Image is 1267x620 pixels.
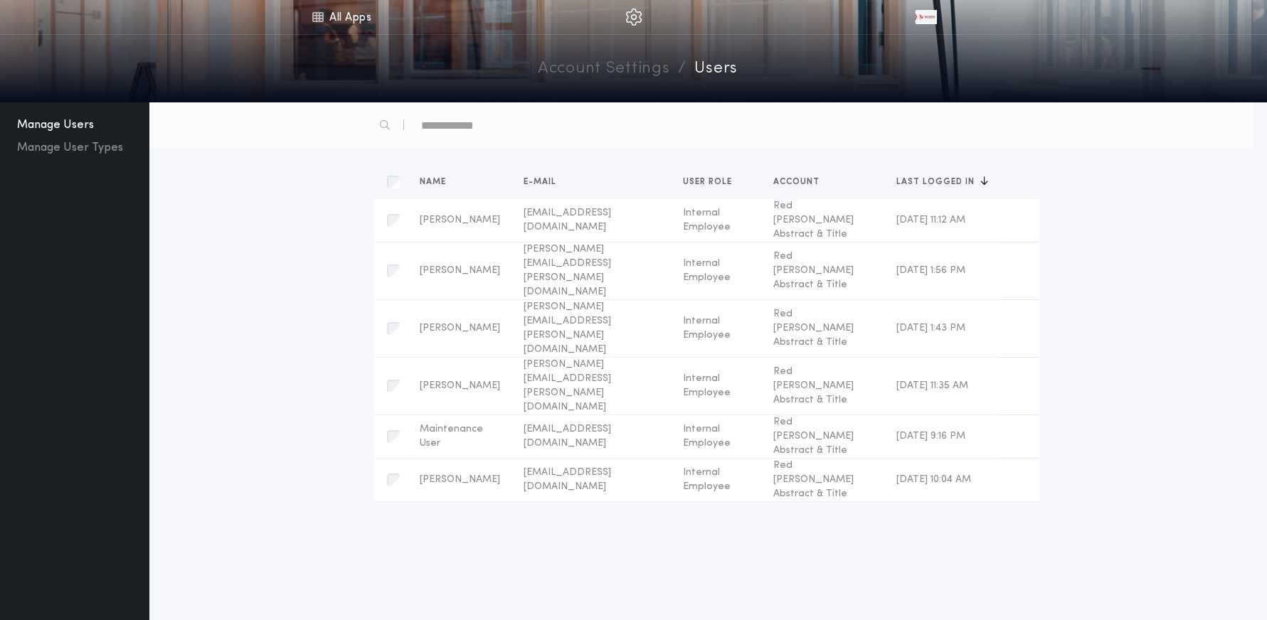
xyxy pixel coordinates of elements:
[773,199,874,242] span: Red [PERSON_NAME] Abstract & Title
[524,206,660,235] span: [EMAIL_ADDRESS][DOMAIN_NAME]
[683,466,751,494] span: Internal Employee
[625,9,642,26] img: img
[524,300,660,357] span: [PERSON_NAME][EMAIL_ADDRESS][PERSON_NAME][DOMAIN_NAME]
[896,178,980,186] span: Last Logged In
[11,114,100,137] button: Manage Users
[896,473,988,487] span: [DATE] 10:04 AM
[420,264,502,278] span: [PERSON_NAME]
[896,213,988,228] span: [DATE] 11:12 AM
[773,459,874,501] span: Red [PERSON_NAME] Abstract & Title
[524,178,562,186] span: E-mail
[420,473,502,487] span: [PERSON_NAME]
[420,321,502,336] span: [PERSON_NAME]
[683,372,751,400] span: Internal Employee
[11,137,129,159] button: Manage User Types
[683,206,751,235] span: Internal Employee
[896,379,988,393] span: [DATE] 11:35 AM
[773,250,874,292] span: Red [PERSON_NAME] Abstract & Title
[524,466,660,494] span: [EMAIL_ADDRESS][DOMAIN_NAME]
[896,429,988,444] span: [DATE] 9:16 PM
[524,242,660,299] span: [PERSON_NAME][EMAIL_ADDRESS][PERSON_NAME][DOMAIN_NAME]
[773,365,874,407] span: Red [PERSON_NAME] Abstract & Title
[683,314,751,343] span: Internal Employee
[915,10,937,24] img: vs-icon
[524,358,660,415] span: [PERSON_NAME][EMAIL_ADDRESS][PERSON_NAME][DOMAIN_NAME]
[683,422,751,451] span: Internal Employee
[773,415,874,458] span: Red [PERSON_NAME] Abstract & Title
[896,264,988,278] span: [DATE] 1:56 PM
[420,422,502,451] span: Maintenance User
[678,57,686,82] p: /
[683,178,738,186] span: User Role
[420,178,452,186] span: Name
[420,379,502,393] span: [PERSON_NAME]
[524,422,660,451] span: [EMAIL_ADDRESS][DOMAIN_NAME]
[420,213,502,228] span: [PERSON_NAME]
[694,57,738,82] a: users
[773,178,825,186] span: Account
[683,257,751,285] span: Internal Employee
[896,321,988,336] span: [DATE] 1:43 PM
[538,57,669,82] a: Account Settings
[773,307,874,350] span: Red [PERSON_NAME] Abstract & Title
